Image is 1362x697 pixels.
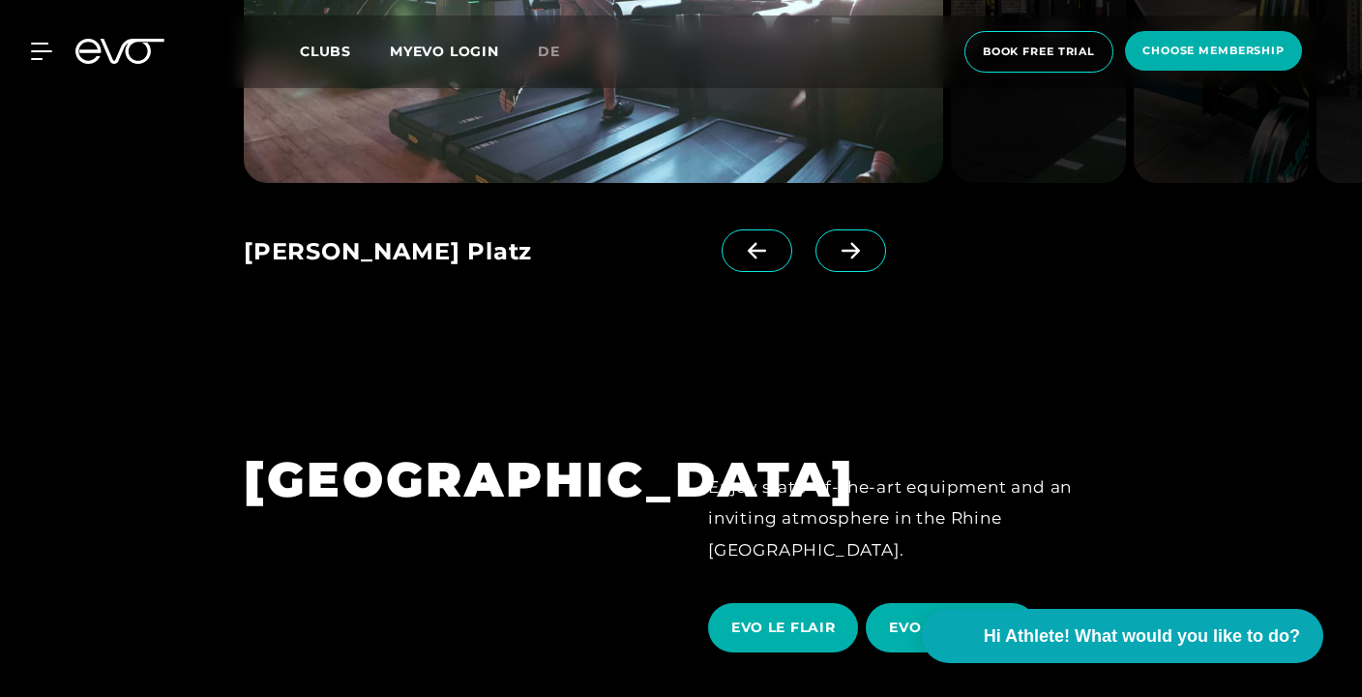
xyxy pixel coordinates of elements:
span: de [538,43,560,60]
div: Enjoy state-of-the-art equipment and an inviting atmosphere in the Rhine [GEOGRAPHIC_DATA]. [708,471,1118,565]
a: choose membership [1119,31,1308,73]
a: EVO LE FLAIR [708,589,866,667]
a: EVO UNTERBILK [866,589,1044,667]
span: choose membership [1142,43,1285,59]
a: de [538,41,583,63]
span: book free trial [983,44,1095,60]
a: Clubs [300,42,390,60]
a: book free trial [959,31,1119,73]
button: Hi Athlete! What would you like to do? [922,609,1323,663]
span: EVO UNTERBILK [889,618,1013,638]
a: MYEVO LOGIN [390,43,499,60]
span: Clubs [300,43,351,60]
span: EVO LE FLAIR [731,618,835,638]
span: Hi Athlete! What would you like to do? [984,623,1300,650]
h1: [GEOGRAPHIC_DATA] [244,448,654,511]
